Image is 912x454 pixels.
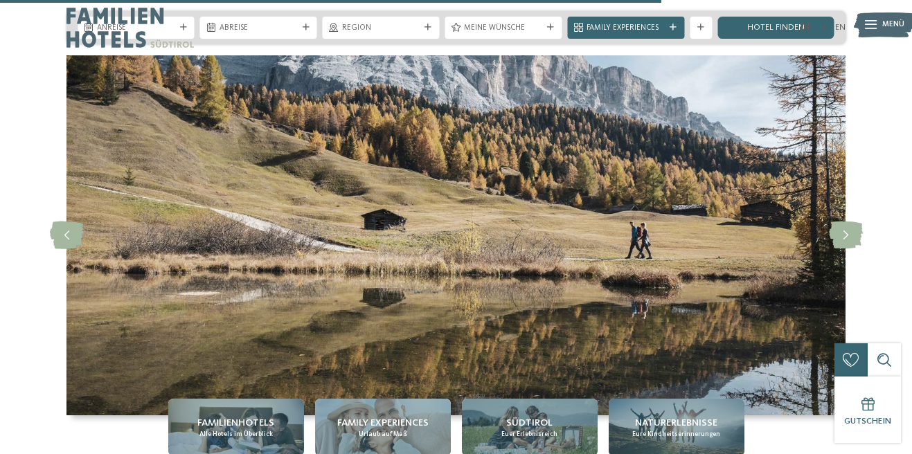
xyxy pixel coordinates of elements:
span: Südtirol [506,416,553,430]
a: DE [801,23,812,32]
span: Gutschein [844,417,891,426]
span: Alle Hotels im Überblick [199,430,273,439]
span: Naturerlebnisse [635,416,717,430]
span: Euer Erlebnisreich [501,430,557,439]
span: Familienhotels [197,416,274,430]
span: Family Experiences [337,416,429,430]
span: Urlaub auf Maß [359,430,407,439]
img: Familienhotels in den Dolomiten: Urlaub im Reich der bleichen Berge [66,55,846,415]
span: Eure Kindheitserinnerungen [632,430,720,439]
a: IT [820,23,827,32]
span: Menü [882,19,904,30]
a: EN [835,23,846,32]
a: Gutschein [834,376,901,443]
